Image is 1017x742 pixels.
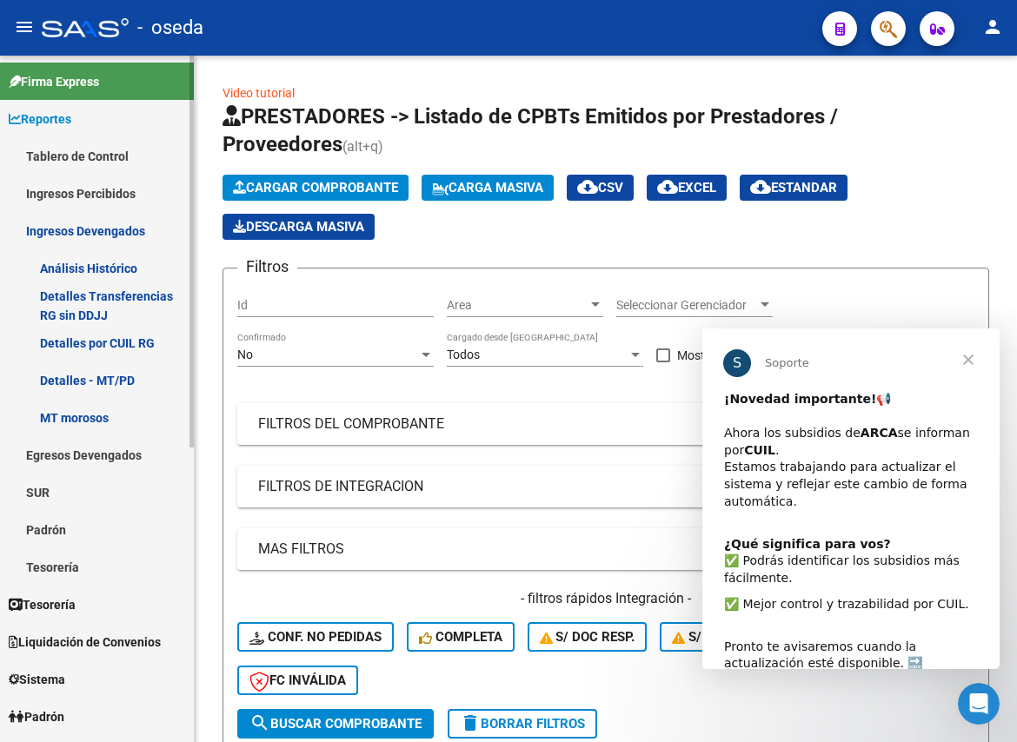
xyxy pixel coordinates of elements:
span: Seleccionar Gerenciador [616,298,757,313]
span: CSV [577,180,623,195]
span: Liquidación de Convenios [9,633,161,652]
mat-icon: cloud_download [577,176,598,197]
span: Padrón [9,707,64,726]
mat-panel-title: MAS FILTROS [258,540,933,559]
span: Descarga Masiva [233,219,364,235]
span: Tesorería [9,595,76,614]
mat-icon: delete [460,712,481,733]
button: Buscar Comprobante [237,709,434,739]
span: Firma Express [9,72,99,91]
span: Area [447,298,588,313]
span: Borrar Filtros [460,716,585,732]
span: Completa [419,629,502,645]
mat-icon: cloud_download [657,176,678,197]
span: Cargar Comprobante [233,180,398,195]
button: Carga Masiva [422,175,554,201]
button: Descarga Masiva [223,214,375,240]
span: FC Inválida [249,672,346,688]
span: S/ legajo [672,629,752,645]
mat-icon: menu [14,17,35,37]
app-download-masive: Descarga masiva de comprobantes (adjuntos) [223,214,375,240]
button: Conf. no pedidas [237,622,394,652]
mat-expansion-panel-header: FILTROS DE INTEGRACION [237,466,974,507]
button: Completa [407,622,515,652]
span: Sistema [9,670,65,689]
span: PRESTADORES -> Listado de CPBTs Emitidos por Prestadores / Proveedores [223,104,838,156]
span: Estandar [750,180,837,195]
span: (alt+q) [342,138,383,155]
button: S/ Doc Resp. [528,622,648,652]
button: Cargar Comprobante [223,175,409,201]
span: Reportes [9,109,71,129]
div: Pronto te avisaremos cuando la actualización esté disponible. 🔜 [22,293,276,344]
span: S/ Doc Resp. [540,629,635,645]
mat-icon: search [249,712,270,733]
mat-icon: cloud_download [750,176,771,197]
iframe: Intercom live chat [958,683,1000,725]
mat-panel-title: FILTROS DE INTEGRACION [258,477,933,496]
button: S/ legajo [660,622,764,652]
mat-panel-title: FILTROS DEL COMPROBANTE [258,414,933,434]
mat-icon: person [982,17,1003,37]
mat-expansion-panel-header: MAS FILTROS [237,528,974,570]
span: Buscar Comprobante [249,716,422,732]
mat-expansion-panel-header: FILTROS DEL COMPROBANTE [237,403,974,445]
span: No [237,348,253,361]
span: Todos [447,348,480,361]
h3: Filtros [237,255,297,279]
span: Conf. no pedidas [249,629,382,645]
button: CSV [567,175,634,201]
a: Video tutorial [223,86,295,100]
span: Mostrar totalizadores [677,345,794,366]
span: Carga Masiva [432,180,543,195]
h4: - filtros rápidos Integración - [237,589,974,608]
iframe: Intercom live chat mensaje [702,328,1000,669]
span: - oseda [137,9,203,47]
button: EXCEL [647,175,727,201]
button: FC Inválida [237,666,358,695]
button: Borrar Filtros [448,709,597,739]
button: Estandar [740,175,847,201]
span: EXCEL [657,180,716,195]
